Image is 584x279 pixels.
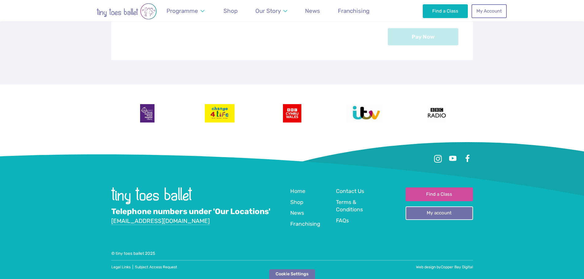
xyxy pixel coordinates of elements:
[111,217,210,225] a: [EMAIL_ADDRESS][DOMAIN_NAME]
[290,199,303,205] span: Shop
[290,187,305,196] a: Home
[78,3,176,20] img: tiny toes ballet
[290,220,320,228] a: Franchising
[221,4,241,18] a: Shop
[290,210,304,216] span: News
[305,7,320,14] span: News
[336,188,364,194] span: Contact Us
[111,200,192,205] a: Go to home page
[336,187,364,196] a: Contact Us
[335,4,372,18] a: Franchising
[471,4,506,18] a: My Account
[423,4,468,18] a: Find a Class
[223,7,238,14] span: Shop
[135,265,177,269] a: Subject Access Request
[447,153,458,164] a: Youtube
[290,221,320,227] span: Franchising
[290,188,305,194] span: Home
[252,4,290,18] a: Our Story
[441,265,473,269] a: Copper Bay Digital
[269,269,315,279] div: Cookie Settings
[336,199,363,213] span: Terms & Conditions
[338,7,369,14] span: Franchising
[111,207,270,217] a: Telephone numbers under 'Our Locations'
[292,265,473,270] div: Web design by
[255,7,281,14] span: Our Story
[302,4,323,18] a: News
[336,217,349,225] a: FAQs
[433,153,444,164] a: Instagram
[290,198,303,207] a: Shop
[166,7,198,14] span: Programme
[336,217,349,224] span: FAQs
[111,187,192,204] img: tiny toes ballet
[111,265,131,269] a: Legal Links
[462,153,473,164] a: Facebook
[164,4,208,18] a: Programme
[336,198,376,214] a: Terms & Conditions
[406,187,473,201] a: Find a Class
[388,28,458,45] button: Pay Now
[111,251,473,256] div: © tiny toes ballet 2025
[406,206,473,220] a: My account
[290,209,304,217] a: News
